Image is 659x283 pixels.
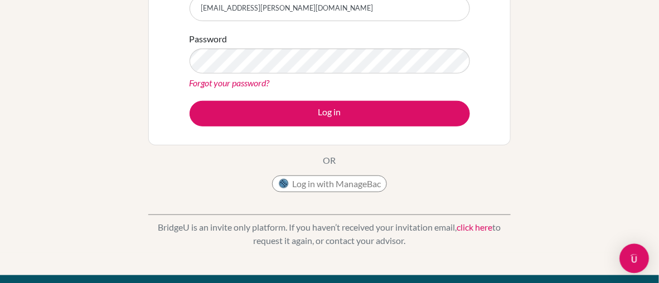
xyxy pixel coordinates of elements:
[190,101,470,126] button: Log in
[272,175,387,192] button: Log in with ManageBac
[190,32,227,46] label: Password
[620,244,650,274] div: Open Intercom Messenger
[323,154,336,167] p: OR
[148,221,511,247] p: BridgeU is an invite only platform. If you haven’t received your invitation email, to request it ...
[457,222,493,232] a: click here
[190,77,270,88] a: Forgot your password?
